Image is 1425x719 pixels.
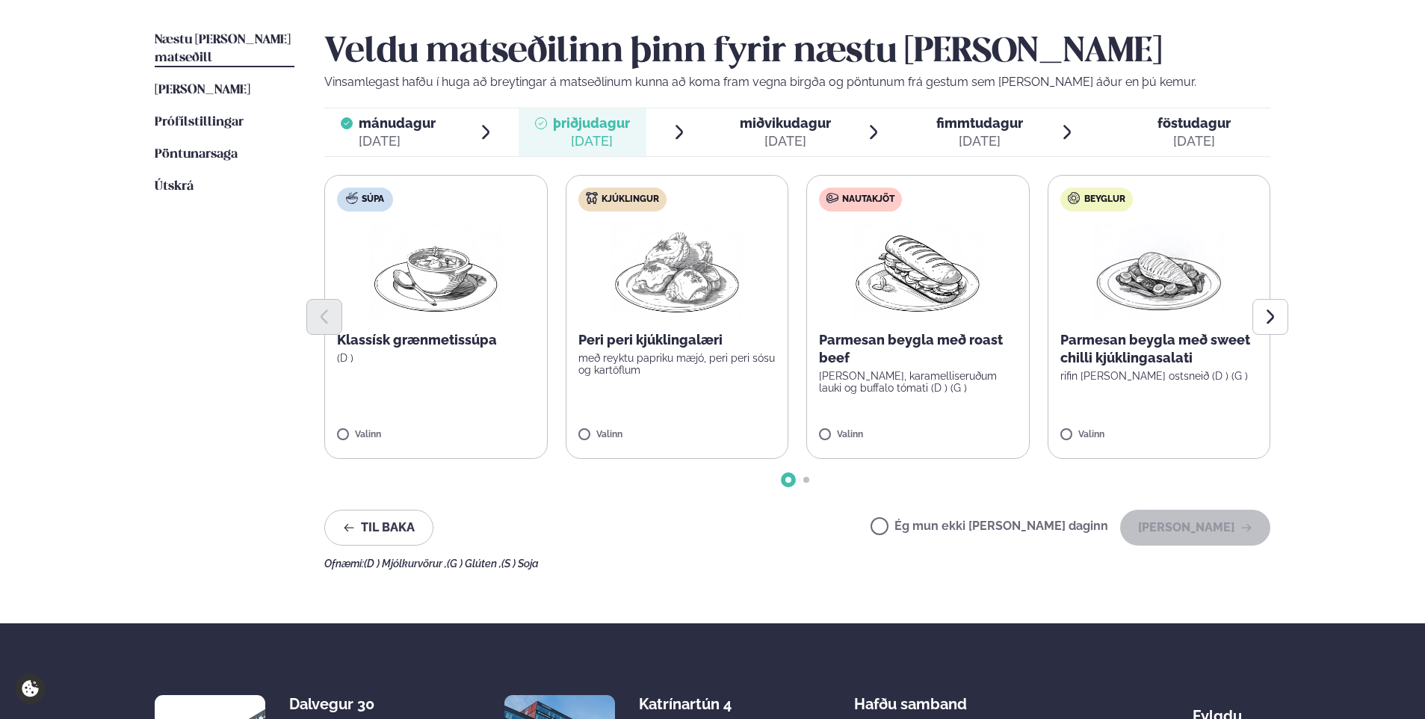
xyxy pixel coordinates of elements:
[155,34,291,64] span: Næstu [PERSON_NAME] matseðill
[1084,194,1125,206] span: Beyglur
[337,331,535,349] p: Klassísk grænmetissúpa
[362,194,384,206] span: Súpa
[155,84,250,96] span: [PERSON_NAME]
[155,180,194,193] span: Útskrá
[359,132,436,150] div: [DATE]
[289,695,408,713] div: Dalvegur 30
[306,299,342,335] button: Previous slide
[936,115,1023,131] span: fimmtudagur
[611,223,743,319] img: Chicken-thighs.png
[586,192,598,204] img: chicken.svg
[1060,370,1258,382] p: rifin [PERSON_NAME] ostsneið (D ) (G )
[842,194,894,206] span: Nautakjöt
[155,81,250,99] a: [PERSON_NAME]
[1060,331,1258,367] p: Parmesan beygla með sweet chilli kjúklingasalati
[785,477,791,483] span: Go to slide 1
[553,115,630,131] span: þriðjudagur
[370,223,501,319] img: Soup.png
[155,178,194,196] a: Útskrá
[578,352,776,376] p: með reyktu papriku mæjó, peri peri sósu og kartöflum
[826,192,838,204] img: beef.svg
[155,31,294,67] a: Næstu [PERSON_NAME] matseðill
[155,116,244,129] span: Prófílstillingar
[364,558,447,570] span: (D ) Mjólkurvörur ,
[155,114,244,132] a: Prófílstillingar
[324,31,1270,73] h2: Veldu matseðilinn þinn fyrir næstu [PERSON_NAME]
[1068,192,1081,204] img: bagle-new-16px.svg
[803,477,809,483] span: Go to slide 2
[854,683,967,713] span: Hafðu samband
[346,192,358,204] img: soup.svg
[1120,510,1270,546] button: [PERSON_NAME]
[1157,115,1231,131] span: föstudagur
[337,352,535,364] p: (D )
[819,370,1017,394] p: [PERSON_NAME], karamelliseruðum lauki og buffalo tómati (D ) (G )
[359,115,436,131] span: mánudagur
[553,132,630,150] div: [DATE]
[819,331,1017,367] p: Parmesan beygla með roast beef
[1252,299,1288,335] button: Next slide
[155,146,238,164] a: Pöntunarsaga
[324,558,1270,570] div: Ofnæmi:
[936,132,1023,150] div: [DATE]
[740,132,831,150] div: [DATE]
[1157,132,1231,150] div: [DATE]
[852,223,983,319] img: Panini.png
[155,148,238,161] span: Pöntunarsaga
[501,558,539,570] span: (S ) Soja
[324,73,1270,91] p: Vinsamlegast hafðu í huga að breytingar á matseðlinum kunna að koma fram vegna birgða og pöntunum...
[578,331,776,349] p: Peri peri kjúklingalæri
[1093,223,1225,319] img: Chicken-breast.png
[324,510,433,546] button: Til baka
[602,194,659,206] span: Kjúklingur
[447,558,501,570] span: (G ) Glúten ,
[639,695,758,713] div: Katrínartún 4
[740,115,831,131] span: miðvikudagur
[15,673,46,704] a: Cookie settings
